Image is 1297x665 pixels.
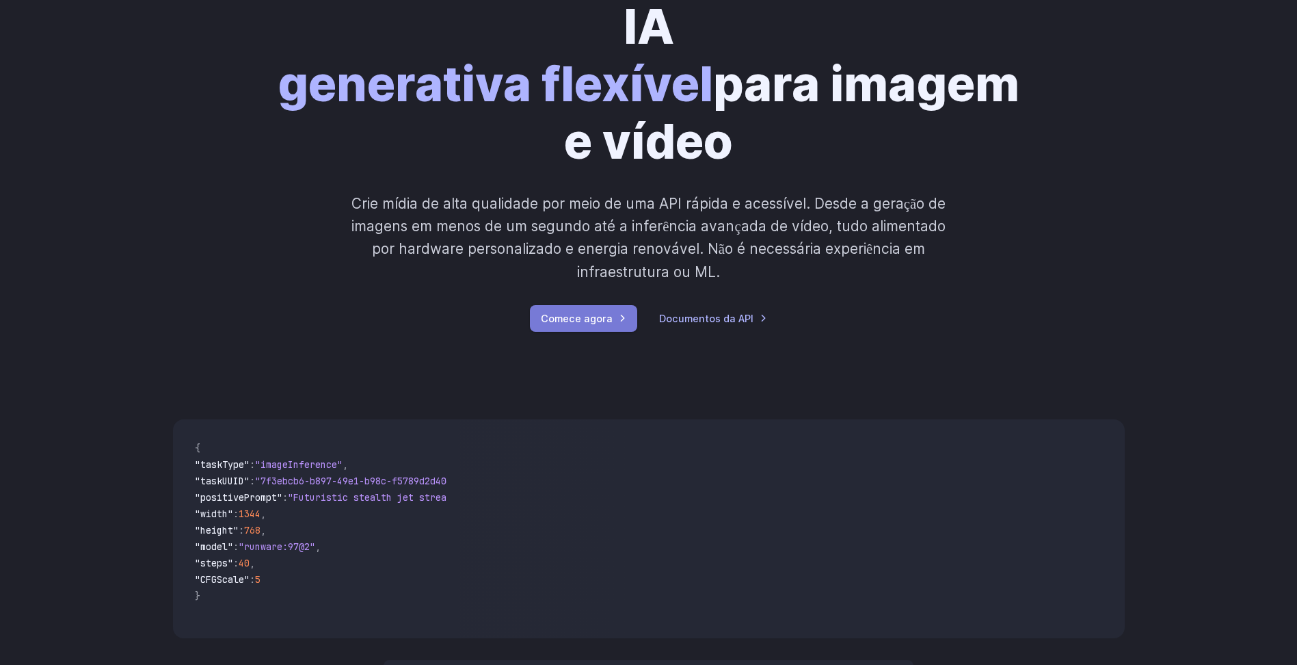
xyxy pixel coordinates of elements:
[288,491,786,504] span: "Futuristic stealth jet streaking through a neon-lit cityscape with glowing purple exhaust"
[195,590,200,602] span: }
[278,55,713,113] strong: generativa flexível
[659,311,767,326] a: Documentos da API
[343,458,348,471] span: ,
[239,557,250,569] span: 40
[233,540,239,553] span: :
[195,508,233,520] span: "width"
[250,475,255,487] span: :
[233,557,239,569] span: :
[195,475,250,487] span: "taskUUID"
[195,540,233,553] span: "model"
[530,305,637,332] a: Comece agora
[260,524,266,536] span: ,
[260,508,266,520] span: ,
[250,557,255,569] span: ,
[239,508,260,520] span: 1344
[250,458,255,471] span: :
[239,540,315,553] span: "runware:97@2"
[195,573,250,586] span: "CFGScale"
[250,573,255,586] span: :
[255,475,463,487] span: "7f3ebcb6-b897-49e1-b98c-f5789d2d40d7"
[233,508,239,520] span: :
[282,491,288,504] span: :
[255,573,260,586] span: 5
[195,442,200,454] span: {
[195,524,239,536] span: "height"
[195,458,250,471] span: "taskType"
[315,540,321,553] span: ,
[255,458,343,471] span: "imageInference"
[239,524,244,536] span: :
[195,491,282,504] span: "positivePrompt"
[195,557,233,569] span: "steps"
[344,192,953,283] p: Crie mídia de alta qualidade por meio de uma API rápida e acessível. Desde a geração de imagens e...
[244,524,260,536] span: 768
